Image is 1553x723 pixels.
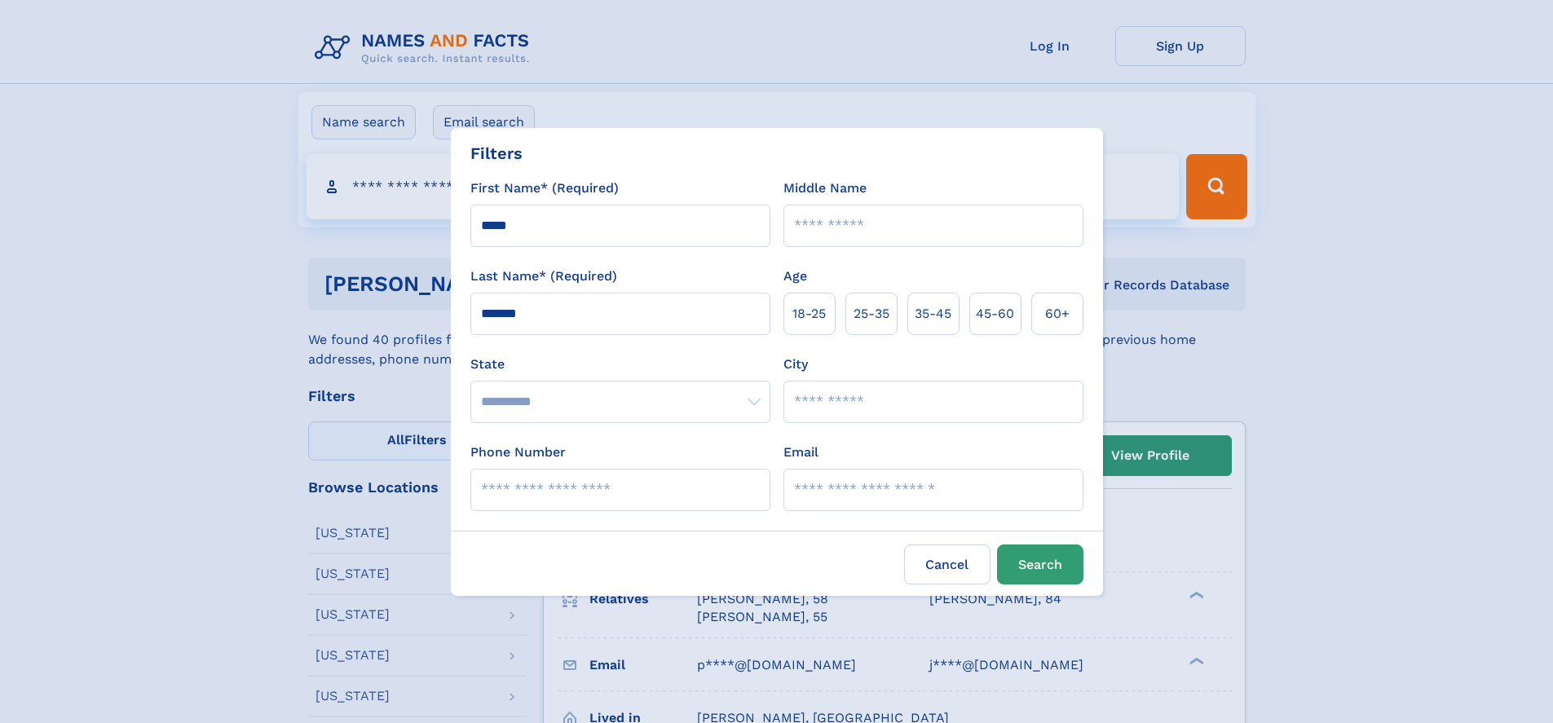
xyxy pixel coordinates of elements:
[783,443,818,462] label: Email
[470,443,566,462] label: Phone Number
[470,141,523,165] div: Filters
[854,304,889,324] span: 25‑35
[470,267,617,286] label: Last Name* (Required)
[783,179,867,198] label: Middle Name
[783,267,807,286] label: Age
[915,304,951,324] span: 35‑45
[976,304,1014,324] span: 45‑60
[904,544,990,584] label: Cancel
[792,304,826,324] span: 18‑25
[470,355,770,374] label: State
[470,179,619,198] label: First Name* (Required)
[1045,304,1070,324] span: 60+
[997,544,1083,584] button: Search
[783,355,808,374] label: City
